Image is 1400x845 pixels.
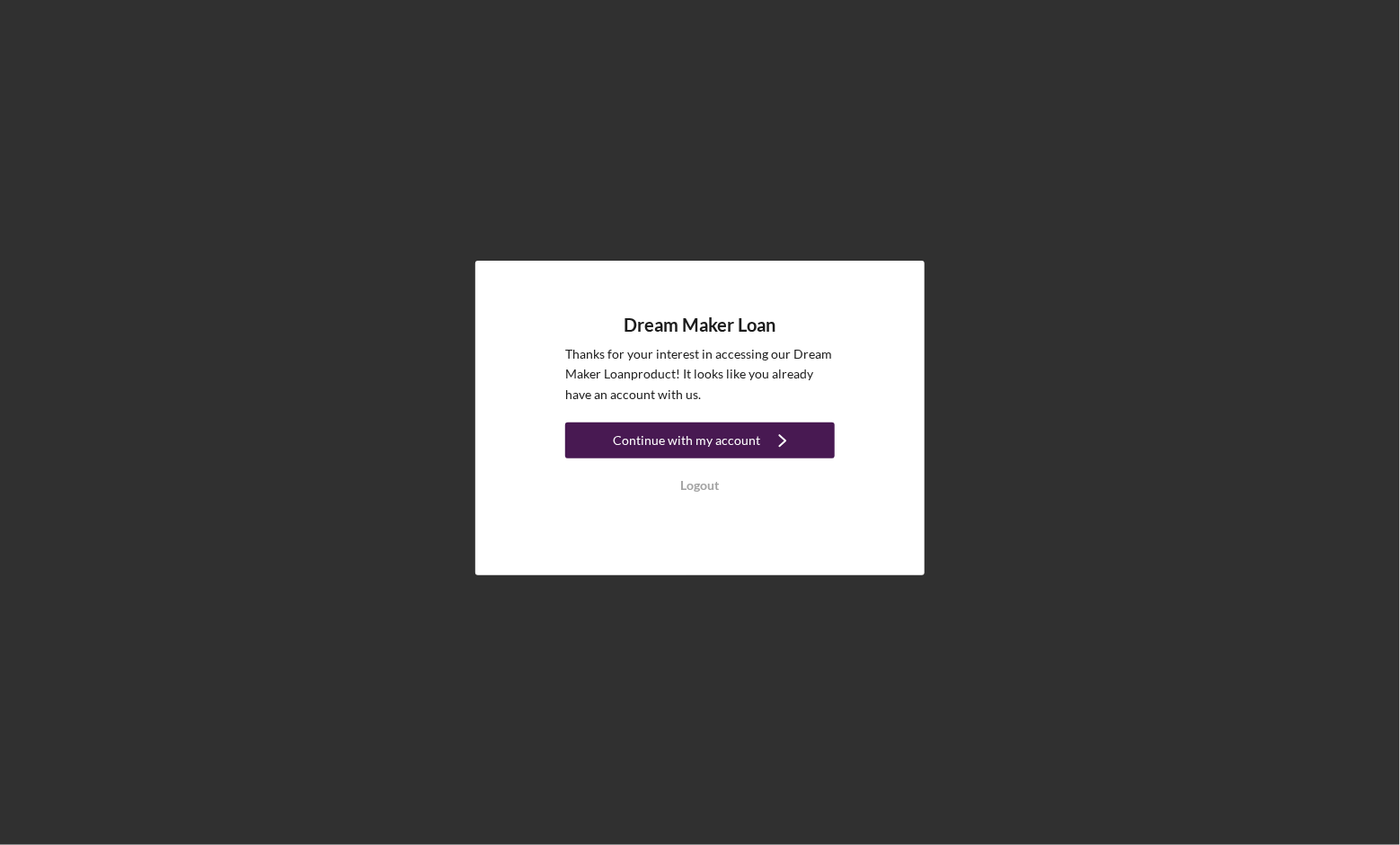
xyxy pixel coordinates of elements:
div: Continue with my account [613,422,760,458]
button: Continue with my account [565,422,835,458]
a: Continue with my account [565,422,835,463]
p: Thanks for your interest in accessing our Dream Maker Loan product! It looks like you already hav... [565,344,835,405]
button: Logout [565,467,835,503]
h4: Dream Maker Loan [625,315,776,335]
div: Logout [681,467,720,503]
